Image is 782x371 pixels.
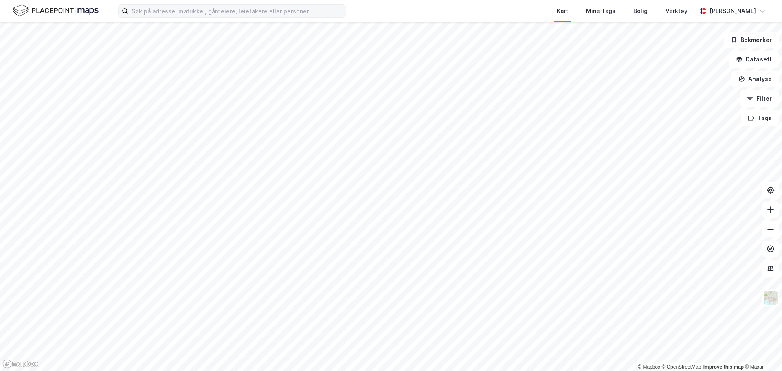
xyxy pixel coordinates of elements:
[724,32,779,48] button: Bokmerker
[729,51,779,68] button: Datasett
[703,364,744,370] a: Improve this map
[633,6,648,16] div: Bolig
[638,364,660,370] a: Mapbox
[13,4,99,18] img: logo.f888ab2527a4732fd821a326f86c7f29.svg
[710,6,756,16] div: [PERSON_NAME]
[731,71,779,87] button: Analyse
[741,110,779,126] button: Tags
[662,364,701,370] a: OpenStreetMap
[741,332,782,371] iframe: Chat Widget
[557,6,568,16] div: Kart
[763,290,778,305] img: Z
[586,6,615,16] div: Mine Tags
[740,90,779,107] button: Filter
[2,359,38,369] a: Mapbox homepage
[128,5,346,17] input: Søk på adresse, matrikkel, gårdeiere, leietakere eller personer
[666,6,688,16] div: Verktøy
